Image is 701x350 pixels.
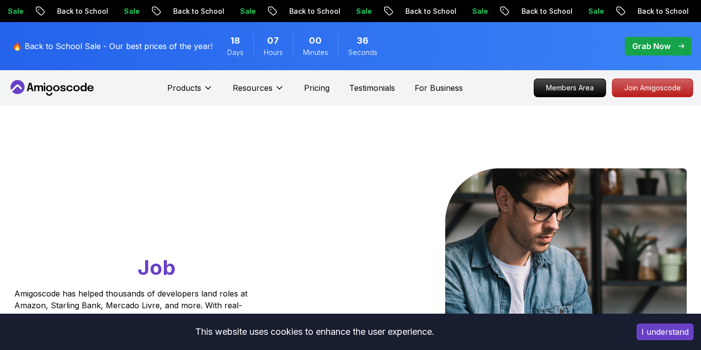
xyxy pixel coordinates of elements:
[349,82,395,94] a: Testimonials
[49,6,116,16] p: Back to School
[14,288,250,335] p: Amigoscode has helped thousands of developers land roles at Amazon, Starling Bank, Mercado Livre,...
[464,6,495,16] p: Sale
[632,40,671,52] p: Grab Now
[233,82,273,94] p: Resources
[165,6,232,16] p: Back to School
[167,82,213,102] button: Products
[7,321,622,343] div: This website uses cookies to enhance the user experience.
[348,48,377,57] span: Seconds
[348,6,379,16] p: Sale
[513,6,580,16] p: Back to School
[637,323,694,340] button: Accept cookies
[309,34,322,48] span: 0 Minutes
[303,48,328,57] span: Minutes
[227,48,244,57] span: Days
[167,82,201,94] p: Products
[534,79,606,97] p: Members Area
[116,6,147,16] p: Sale
[264,48,283,57] span: Hours
[612,79,693,97] p: Join Amigoscode
[281,6,348,16] p: Back to School
[397,6,464,16] p: Back to School
[612,79,693,97] a: Join Amigoscode
[580,6,611,16] p: Sale
[415,82,463,94] a: For Business
[629,6,696,16] p: Back to School
[357,34,368,48] span: 36 Seconds
[14,168,285,282] h1: Go From Learning to Hired: Master Java, Spring Boot & Cloud Skills That Get You the
[12,40,213,52] p: 🔥 Back to School Sale - Our best prices of the year!
[304,82,330,94] a: Pricing
[233,82,284,102] button: Resources
[267,34,279,48] span: 7 Hours
[232,6,263,16] p: Sale
[138,255,176,280] span: Job
[534,79,606,97] a: Members Area
[230,34,240,48] span: 18 Days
